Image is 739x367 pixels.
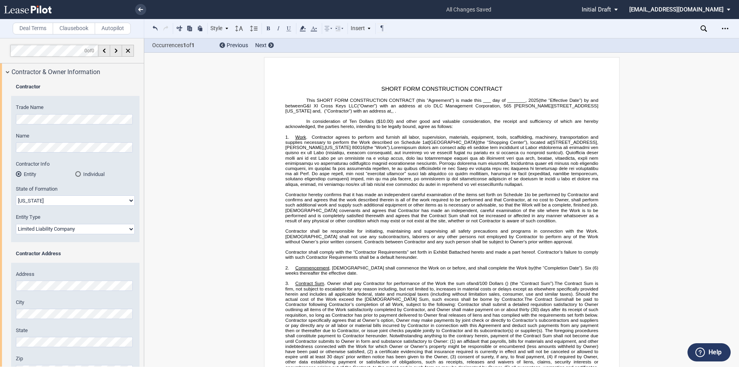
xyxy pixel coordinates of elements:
span: Next [255,42,267,48]
label: City [16,299,135,306]
b: Contractor Address [16,250,61,256]
span: all changes saved [442,1,495,18]
div: Open Lease options menu [719,22,731,35]
span: The Contract Sum is firm, not subject to escalation for any reason including, but not limited to,... [285,281,600,302]
label: Zip [16,355,135,362]
button: Paste [195,23,205,33]
b: 1 [183,42,186,48]
span: The Contract Sum [524,296,564,302]
button: Toggle Control Characters [377,23,387,33]
span: . [DEMOGRAPHIC_DATA] shall commence the Work on or before [329,265,466,270]
button: Underline [284,23,294,33]
span: 2025 [528,97,538,103]
span: . Owner shall pay Contractor for performance of the Work the sum of [324,281,470,286]
span: an affidavit that payrolls, bills for materials and equipment, and other indebtedness connected w... [285,338,600,354]
a: 1 [422,140,425,145]
div: Insert [349,23,372,34]
span: at [425,140,429,145]
div: Previous [220,42,248,50]
span: Contract Sum [295,281,324,286]
span: G&I XI Cross Keys LLC [303,103,357,108]
span: , [391,108,392,113]
span: Contractor shall comply with the “Contractor Requirements” set forth in Exhibit [285,249,447,254]
button: Undo [151,23,160,33]
span: Contractor & Owner Information [11,67,100,77]
button: Help [687,343,731,361]
label: Name [16,132,135,140]
span: , [320,108,321,113]
span: Contractor shall be responsible for initiating, maintaining and supervising all safety precaution... [285,228,600,244]
span: (the “Work”). [365,145,391,150]
button: Bold [264,23,273,33]
span: 0 [92,48,94,53]
span: Occurrences of [152,41,214,50]
span: [PERSON_NAME][STREET_ADDRESS][US_STATE] and [285,103,598,113]
span: and [470,281,478,286]
span: . [395,108,396,113]
md-radio-button: Entity [16,170,75,178]
span: [STREET_ADDRESS] [551,140,597,145]
span: [PERSON_NAME] [285,145,323,150]
span: 0 [84,48,87,53]
span: (the “Shopping Center”), located at [477,140,551,145]
label: Autopilot [95,23,131,34]
b: 1 [191,42,195,48]
div: Next [255,42,274,50]
span: , and shall complete the Work by [466,265,533,270]
span: (“Contractor”) with an address at [324,108,391,113]
md-radio-button: Individual [75,170,135,178]
span: Contractor hereby confirms that it has made an independent careful examination of the items set f... [285,192,523,197]
span: 2. [285,265,289,270]
label: Clausebook [53,23,95,34]
span: 80016 [352,145,365,150]
span: Commencement [295,265,329,270]
label: State [16,327,135,334]
a: 1 [524,192,527,197]
span: , [323,145,325,150]
a: B [449,249,452,254]
span: consent of surety, if any, to final payment, (4) [458,354,553,359]
label: Entity Type [16,214,135,221]
span: , [392,108,393,113]
label: State of Formation [16,185,135,193]
span: attached hereto and made a part hereof. Contractor’s failure to comply with such Contractor Requi... [285,249,600,260]
span: a certificate evidencing that insurance required is currently in effect and will not be canceled ... [285,349,600,359]
span: Initial Draft [582,6,611,13]
button: Italic [274,23,283,33]
label: Trade Name [16,104,135,111]
span: 1. [285,134,289,140]
span: Loremipsum dolors am consect adip eli seddoe tem incididunt ut Labor etdolorema ali enimadmi ven ... [285,145,600,187]
span: Previous [227,42,248,48]
span: . [306,134,307,140]
span: [GEOGRAPHIC_DATA] [429,140,477,145]
span: Work [295,134,306,140]
span: [US_STATE] [325,145,350,150]
span: (“Owner”) with an address at c/o DLC Management Corporation, 565 [357,103,511,108]
b: Contractor [16,84,40,90]
label: Help [708,347,722,357]
div: Style [209,23,230,34]
span: (the “Completion Date”). Six (6) weeks thereafter the effective date. [285,265,600,275]
span: to be performed by Contractor and confirms and agrees that the work described therein is all of t... [285,192,600,223]
button: Cut [175,23,184,33]
span: /100 Dollars ( [478,281,506,286]
span: In consideration of Ten Dollars ($10.00) and other good and valuable consideration, the receipt a... [285,119,600,129]
span: Contractor agrees to perform and furnish all labor, supervision, materials, equipment, tools, sca... [285,134,600,145]
button: Copy [185,23,195,33]
span: This SHORT FORM CONSTRUCTION CONTRACT (this “Agreement”) is made this ___ [306,97,491,103]
span: (30) days after its receipt of such requisition, so long as Contractor has prior to payment deliv... [285,307,600,343]
label: Contractor Info [16,161,135,168]
span: shall be paid to Contractor following Contractor’s completion of all Work, subject to the followi... [285,296,600,312]
span: of [84,48,94,53]
span: , [597,140,598,145]
span: day of _______, [493,97,527,103]
span: SHORT FORM CONSTRUCTION CONTRACT [381,86,502,92]
span: 3. [285,281,289,286]
label: Deal Terms [13,23,53,34]
label: Address [16,271,135,278]
span: ) (the “Contract Sum”). [506,281,554,286]
span: (the “Effective Date”) by and between [285,97,600,108]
